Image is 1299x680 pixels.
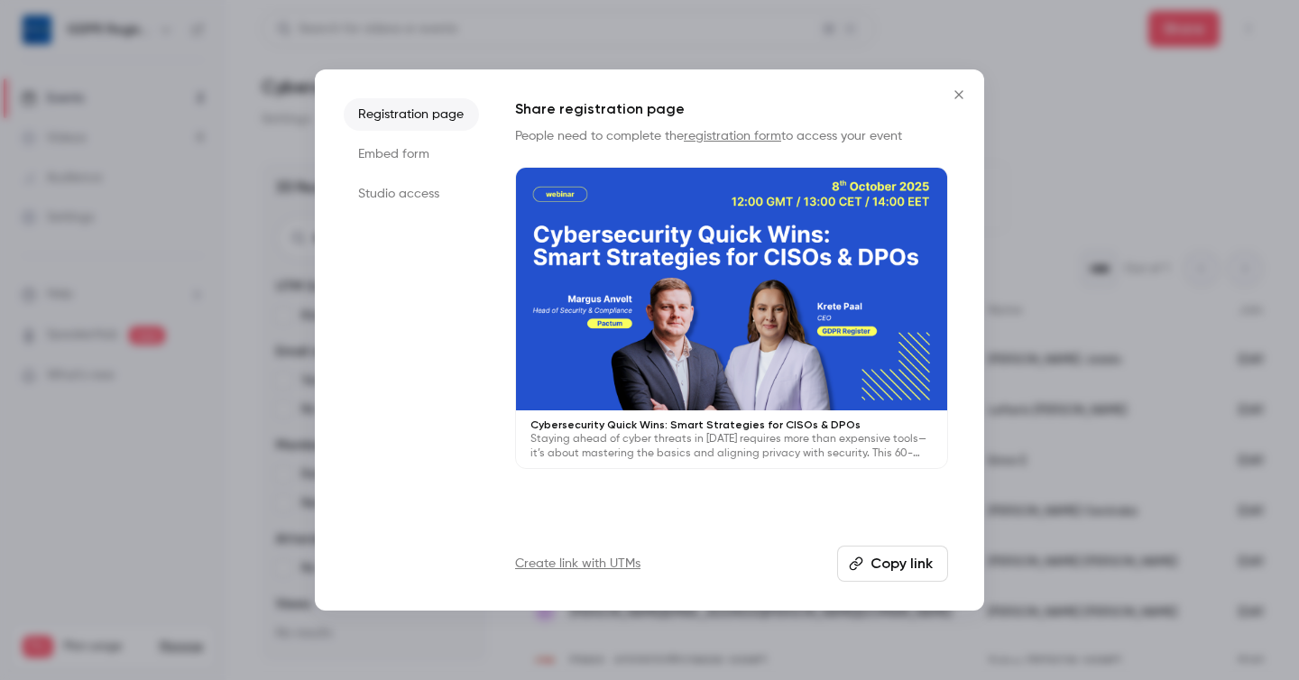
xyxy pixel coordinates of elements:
p: Cybersecurity Quick Wins: Smart Strategies for CISOs & DPOs [530,418,933,432]
a: registration form [684,130,781,142]
button: Close [941,77,977,113]
button: Copy link [837,546,948,582]
a: Cybersecurity Quick Wins: Smart Strategies for CISOs & DPOsStaying ahead of cyber threats in [DAT... [515,167,948,469]
p: People need to complete the to access your event [515,127,948,145]
li: Embed form [344,138,479,170]
p: Staying ahead of cyber threats in [DATE] requires more than expensive tools—it’s about mastering ... [530,432,933,461]
li: Studio access [344,178,479,210]
a: Create link with UTMs [515,555,640,573]
h1: Share registration page [515,98,948,120]
li: Registration page [344,98,479,131]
